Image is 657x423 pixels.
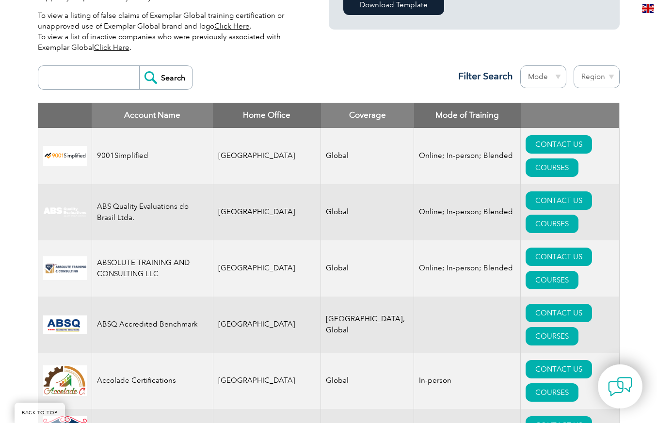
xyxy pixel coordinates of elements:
[321,103,414,128] th: Coverage: activate to sort column ascending
[15,403,65,423] a: BACK TO TOP
[38,10,300,53] p: To view a listing of false claims of Exemplar Global training certification or unapproved use of ...
[414,128,521,184] td: Online; In-person; Blended
[414,103,521,128] th: Mode of Training: activate to sort column ascending
[321,128,414,184] td: Global
[43,207,87,218] img: c92924ac-d9bc-ea11-a814-000d3a79823d-logo.jpg
[92,103,213,128] th: Account Name: activate to sort column descending
[92,353,213,409] td: Accolade Certifications
[213,240,321,297] td: [GEOGRAPHIC_DATA]
[526,191,592,210] a: CONTACT US
[321,240,414,297] td: Global
[526,248,592,266] a: CONTACT US
[521,103,619,128] th: : activate to sort column ascending
[526,215,578,233] a: COURSES
[526,360,592,378] a: CONTACT US
[526,158,578,177] a: COURSES
[213,184,321,240] td: [GEOGRAPHIC_DATA]
[213,353,321,409] td: [GEOGRAPHIC_DATA]
[321,184,414,240] td: Global
[526,383,578,402] a: COURSES
[43,256,87,280] img: 16e092f6-eadd-ed11-a7c6-00224814fd52-logo.png
[526,271,578,289] a: COURSES
[452,70,513,82] h3: Filter Search
[43,146,87,166] img: 37c9c059-616f-eb11-a812-002248153038-logo.png
[92,297,213,353] td: ABSQ Accredited Benchmark
[92,240,213,297] td: ABSOLUTE TRAINING AND CONSULTING LLC
[321,297,414,353] td: [GEOGRAPHIC_DATA], Global
[526,327,578,345] a: COURSES
[414,184,521,240] td: Online; In-person; Blended
[642,4,654,13] img: en
[526,135,592,154] a: CONTACT US
[213,297,321,353] td: [GEOGRAPHIC_DATA]
[414,240,521,297] td: Online; In-person; Blended
[92,128,213,184] td: 9001Simplified
[92,184,213,240] td: ABS Quality Evaluations do Brasil Ltda.
[321,353,414,409] td: Global
[213,128,321,184] td: [GEOGRAPHIC_DATA]
[43,315,87,334] img: cc24547b-a6e0-e911-a812-000d3a795b83-logo.png
[213,103,321,128] th: Home Office: activate to sort column ascending
[43,365,87,396] img: 1a94dd1a-69dd-eb11-bacb-002248159486-logo.jpg
[214,22,250,31] a: Click Here
[414,353,521,409] td: In-person
[526,304,592,322] a: CONTACT US
[608,375,632,399] img: contact-chat.png
[94,43,129,52] a: Click Here
[139,66,192,89] input: Search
